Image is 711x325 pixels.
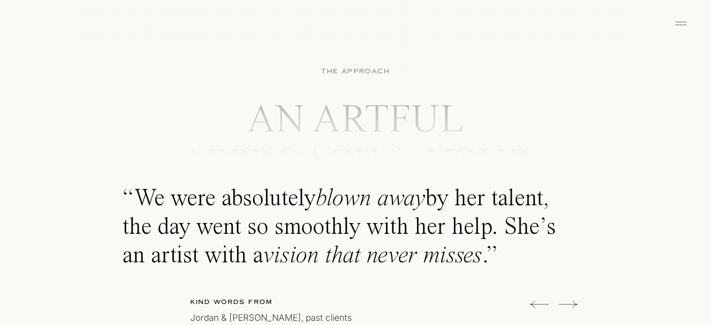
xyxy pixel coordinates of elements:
i: vision that never misses [263,244,482,268]
p: Through a blend of digital and film mediums, I create imagery that is romantic, soulful, and emot... [203,291,508,325]
p: “We were absolutely by her talent, the day went so smoothly with her help. She’s an artist with a .” [122,185,583,276]
i: blown away [316,187,425,211]
i: for [381,145,425,185]
p: Kind words from [190,297,294,307]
